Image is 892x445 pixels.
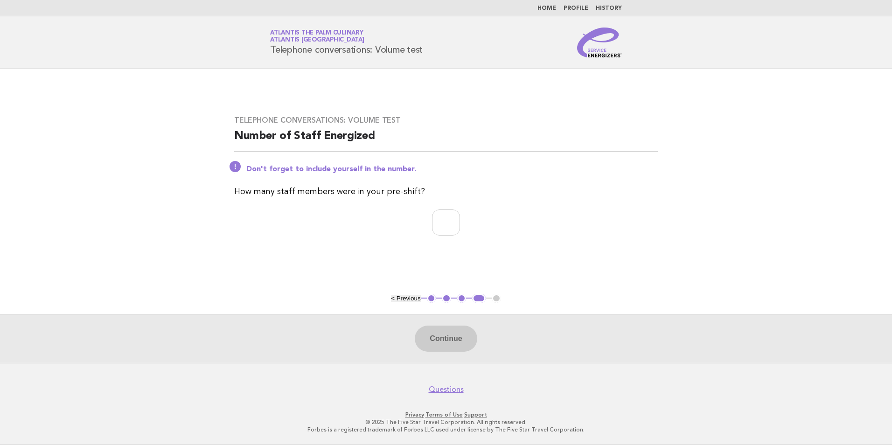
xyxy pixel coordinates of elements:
span: Atlantis [GEOGRAPHIC_DATA] [270,37,364,43]
a: Profile [564,6,588,11]
h1: Telephone conversations: Volume test [270,30,423,55]
p: Forbes is a registered trademark of Forbes LLC used under license by The Five Star Travel Corpora... [160,426,732,433]
a: Atlantis The Palm CulinaryAtlantis [GEOGRAPHIC_DATA] [270,30,364,43]
p: · · [160,411,732,418]
a: Terms of Use [425,411,463,418]
button: 3 [457,294,467,303]
p: How many staff members were in your pre-shift? [234,185,658,198]
h2: Number of Staff Energized [234,129,658,152]
p: © 2025 The Five Star Travel Corporation. All rights reserved. [160,418,732,426]
button: 1 [427,294,436,303]
a: History [596,6,622,11]
button: 2 [442,294,451,303]
a: Questions [429,385,464,394]
a: Privacy [405,411,424,418]
a: Support [464,411,487,418]
a: Home [537,6,556,11]
p: Don't forget to include yourself in the number. [246,165,658,174]
img: Service Energizers [577,28,622,57]
button: < Previous [391,295,420,302]
h3: Telephone conversations: Volume test [234,116,658,125]
button: 4 [472,294,486,303]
